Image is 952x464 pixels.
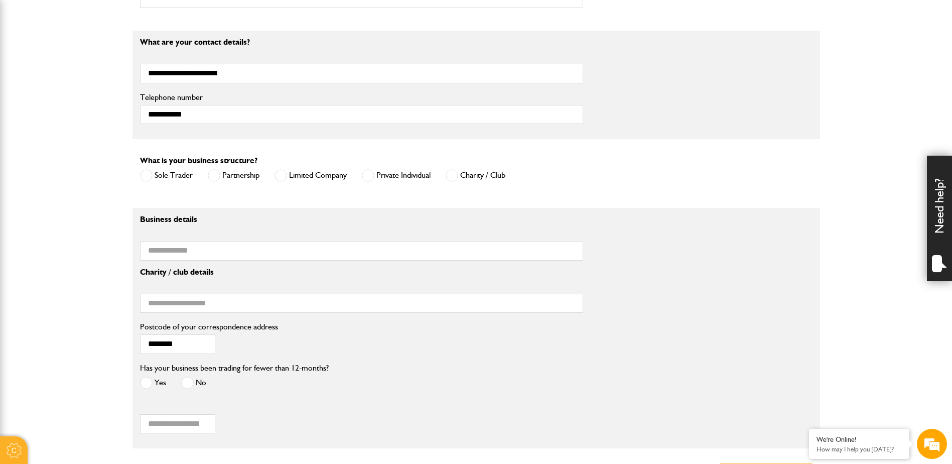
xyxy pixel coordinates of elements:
[140,215,583,223] p: Business details
[140,38,583,46] p: What are your contact details?
[817,445,902,453] p: How may I help you today?
[927,156,952,281] div: Need help?
[140,268,583,276] p: Charity / club details
[13,152,183,174] input: Enter your phone number
[446,169,505,182] label: Charity / Club
[140,323,293,331] label: Postcode of your correspondence address
[13,123,183,145] input: Enter your email address
[140,364,329,372] label: Has your business been trading for fewer than 12-months?
[275,169,347,182] label: Limited Company
[137,309,182,323] em: Start Chat
[13,182,183,301] textarea: Type your message and hit 'Enter'
[181,377,206,389] label: No
[140,157,257,165] label: What is your business structure?
[140,377,166,389] label: Yes
[817,435,902,444] div: We're Online!
[140,93,583,101] label: Telephone number
[208,169,259,182] label: Partnership
[17,56,42,70] img: d_20077148190_company_1631870298795_20077148190
[165,5,189,29] div: Minimize live chat window
[362,169,431,182] label: Private Individual
[140,169,193,182] label: Sole Trader
[13,93,183,115] input: Enter your last name
[52,56,169,69] div: Chat with us now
